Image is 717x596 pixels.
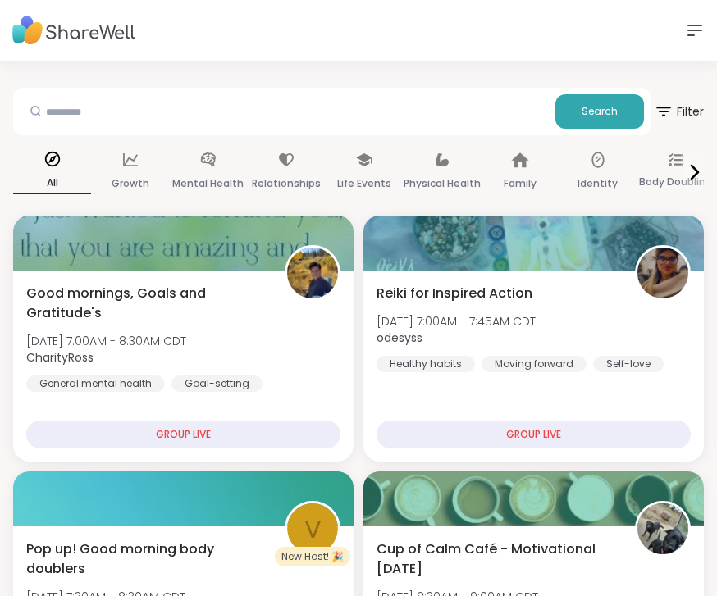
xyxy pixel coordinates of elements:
[26,333,186,349] span: [DATE] 7:00AM - 8:30AM CDT
[555,94,644,129] button: Search
[337,174,391,193] p: Life Events
[582,104,618,119] span: Search
[377,356,475,372] div: Healthy habits
[482,356,587,372] div: Moving forward
[172,174,244,193] p: Mental Health
[112,174,149,193] p: Growth
[377,330,422,346] b: odesyss
[654,88,704,135] button: Filter
[504,174,537,193] p: Family
[377,284,532,303] span: Reiki for Inspired Action
[637,503,688,554] img: Amie89
[287,248,338,298] img: CharityRoss
[639,172,712,192] p: Body Doubling
[26,421,340,448] div: GROUP LIVE
[26,284,267,323] span: Good mornings, Goals and Gratitude's
[377,539,617,579] span: Cup of Calm Café - Motivational [DATE]
[377,313,536,330] span: [DATE] 7:00AM - 7:45AM CDT
[26,375,165,392] div: General mental health
[12,8,135,53] img: ShareWell Nav Logo
[26,349,94,366] b: CharityRoss
[593,356,664,372] div: Self-love
[404,174,481,193] p: Physical Health
[578,174,618,193] p: Identity
[26,539,267,579] span: Pop up! Good morning body doublers
[13,173,91,194] p: All
[171,375,263,392] div: Goal-setting
[377,421,691,448] div: GROUP LIVE
[637,248,688,298] img: odesyss
[304,510,322,548] span: v
[252,174,321,193] p: Relationships
[275,547,350,566] div: New Host! 🎉
[654,92,704,131] span: Filter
